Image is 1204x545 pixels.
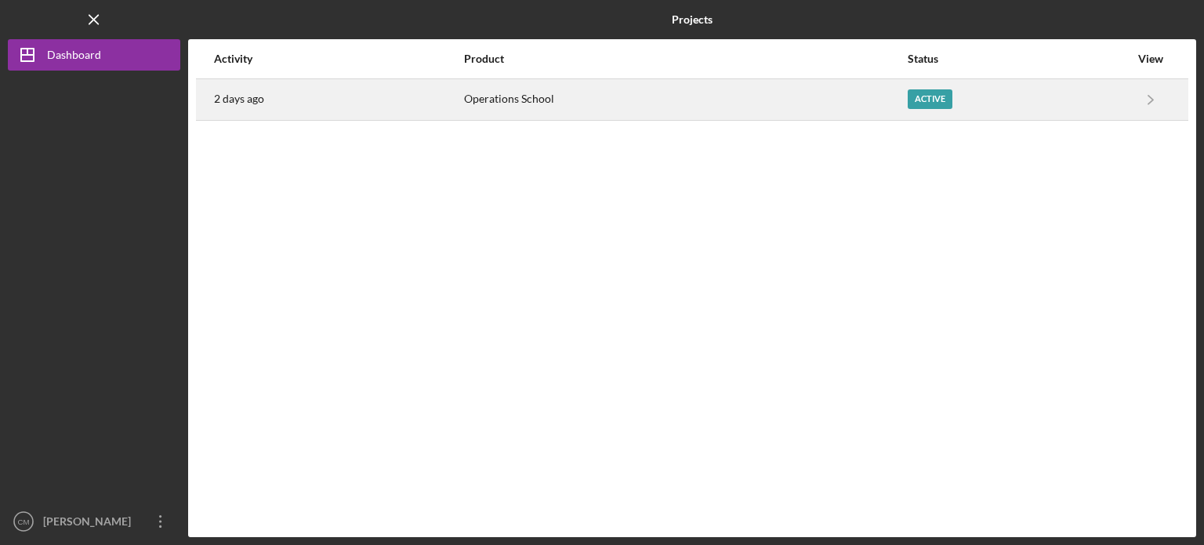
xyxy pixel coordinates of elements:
[1131,53,1170,65] div: View
[8,39,180,71] button: Dashboard
[47,39,101,74] div: Dashboard
[8,506,180,537] button: CM[PERSON_NAME]
[908,53,1130,65] div: Status
[214,93,264,105] time: 2025-10-11 20:37
[464,53,906,65] div: Product
[908,89,952,109] div: Active
[18,518,30,526] text: CM
[214,53,462,65] div: Activity
[39,506,141,541] div: [PERSON_NAME]
[672,13,713,26] b: Projects
[464,80,906,119] div: Operations School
